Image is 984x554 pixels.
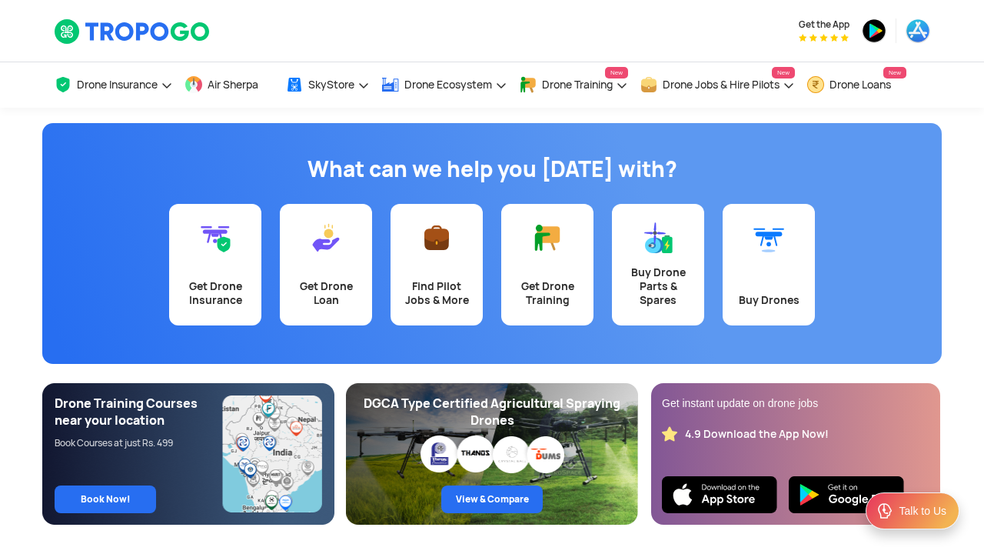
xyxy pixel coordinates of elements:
[612,204,704,325] a: Buy Drone Parts & Spares
[723,204,815,325] a: Buy Drones
[542,78,613,91] span: Drone Training
[876,502,894,520] img: ic_Support.svg
[200,222,231,253] img: Get Drone Insurance
[772,67,795,78] span: New
[685,427,829,442] div: 4.9 Download the App Now!
[501,204,593,325] a: Get Drone Training
[55,437,223,449] div: Book Courses at just Rs. 499
[358,395,626,429] div: DGCA Type Certified Agricultural Spraying Drones
[799,18,849,31] span: Get the App
[54,18,211,45] img: TropoGo Logo
[54,62,173,108] a: Drone Insurance
[662,476,777,513] img: Ios
[289,279,363,307] div: Get Drone Loan
[55,486,156,513] a: Book Now!
[640,62,795,108] a: Drone Jobs & Hire PilotsNew
[77,78,158,91] span: Drone Insurance
[285,62,370,108] a: SkyStore
[789,476,904,513] img: Playstore
[510,279,584,307] div: Get Drone Training
[178,279,252,307] div: Get Drone Insurance
[799,34,849,42] img: App Raking
[169,204,261,325] a: Get Drone Insurance
[184,62,274,108] a: Air Sherpa
[308,78,354,91] span: SkyStore
[532,222,563,253] img: Get Drone Training
[391,204,483,325] a: Find Pilot Jobs & More
[441,486,543,513] a: View & Compare
[55,395,223,429] div: Drone Training Courses near your location
[662,395,929,411] div: Get instant update on drone jobs
[732,293,806,307] div: Buy Drones
[643,222,673,253] img: Buy Drone Parts & Spares
[753,222,784,253] img: Buy Drones
[806,62,906,108] a: Drone LoansNew
[404,78,492,91] span: Drone Ecosystem
[663,78,780,91] span: Drone Jobs & Hire Pilots
[421,222,452,253] img: Find Pilot Jobs & More
[899,503,946,519] div: Talk to Us
[605,67,628,78] span: New
[662,426,677,442] img: star_rating
[280,204,372,325] a: Get Drone Loan
[883,67,906,78] span: New
[208,78,258,91] span: Air Sherpa
[519,62,628,108] a: Drone TrainingNew
[381,62,507,108] a: Drone Ecosystem
[906,18,930,43] img: appstore
[400,279,474,307] div: Find Pilot Jobs & More
[311,222,341,253] img: Get Drone Loan
[862,18,886,43] img: playstore
[54,154,930,185] h1: What can we help you [DATE] with?
[829,78,891,91] span: Drone Loans
[621,265,695,307] div: Buy Drone Parts & Spares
